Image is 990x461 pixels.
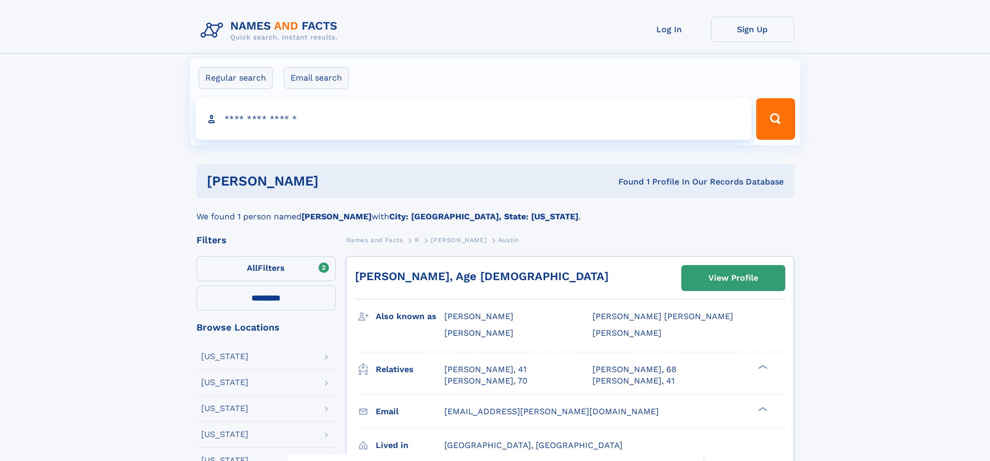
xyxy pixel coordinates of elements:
span: [PERSON_NAME] [444,328,513,338]
span: Austin [498,236,519,244]
h1: [PERSON_NAME] [207,175,469,188]
label: Regular search [199,67,273,89]
span: [EMAIL_ADDRESS][PERSON_NAME][DOMAIN_NAME] [444,406,659,416]
div: View Profile [708,266,758,290]
div: Browse Locations [196,323,336,332]
div: [US_STATE] [201,430,248,439]
div: We found 1 person named with . [196,198,794,223]
h3: Also known as [376,308,444,325]
h3: Relatives [376,361,444,378]
a: [PERSON_NAME], Age [DEMOGRAPHIC_DATA] [355,270,609,283]
a: [PERSON_NAME], 68 [592,364,677,375]
span: [PERSON_NAME] [592,328,662,338]
div: ❯ [756,363,768,370]
a: Log In [628,17,711,42]
div: Filters [196,235,336,245]
span: [PERSON_NAME] [PERSON_NAME] [592,311,733,321]
div: ❯ [756,405,768,412]
h3: Email [376,403,444,420]
a: Names and Facts [346,233,403,246]
a: [PERSON_NAME] [431,233,486,246]
span: All [247,263,258,273]
b: [PERSON_NAME] [301,212,372,221]
a: [PERSON_NAME], 41 [444,364,526,375]
a: View Profile [682,266,785,291]
label: Email search [284,67,349,89]
div: [US_STATE] [201,404,248,413]
a: [PERSON_NAME], 70 [444,375,527,387]
span: [GEOGRAPHIC_DATA], [GEOGRAPHIC_DATA] [444,440,623,450]
b: City: [GEOGRAPHIC_DATA], State: [US_STATE] [389,212,578,221]
a: [PERSON_NAME], 41 [592,375,675,387]
img: Logo Names and Facts [196,17,346,45]
a: R [415,233,419,246]
h3: Lived in [376,437,444,454]
span: R [415,236,419,244]
div: Found 1 Profile In Our Records Database [468,176,784,188]
input: search input [195,98,752,140]
label: Filters [196,256,336,281]
div: [US_STATE] [201,352,248,361]
div: [US_STATE] [201,378,248,387]
button: Search Button [756,98,795,140]
span: [PERSON_NAME] [431,236,486,244]
a: Sign Up [711,17,794,42]
span: [PERSON_NAME] [444,311,513,321]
